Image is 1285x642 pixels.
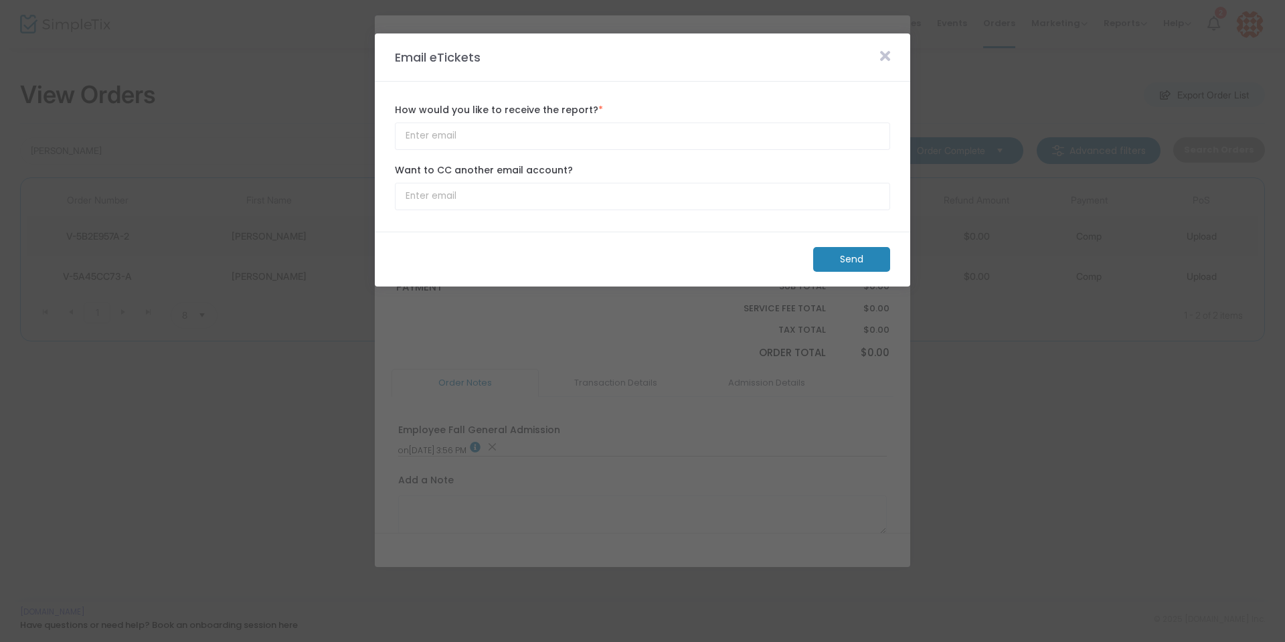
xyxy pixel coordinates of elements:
[813,247,890,272] m-button: Send
[395,103,890,117] label: How would you like to receive the report?
[395,163,890,177] label: Want to CC another email account?
[395,183,890,210] input: Enter email
[375,33,910,82] m-panel-header: Email eTickets
[388,48,487,66] m-panel-title: Email eTickets
[395,123,890,150] input: Enter email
